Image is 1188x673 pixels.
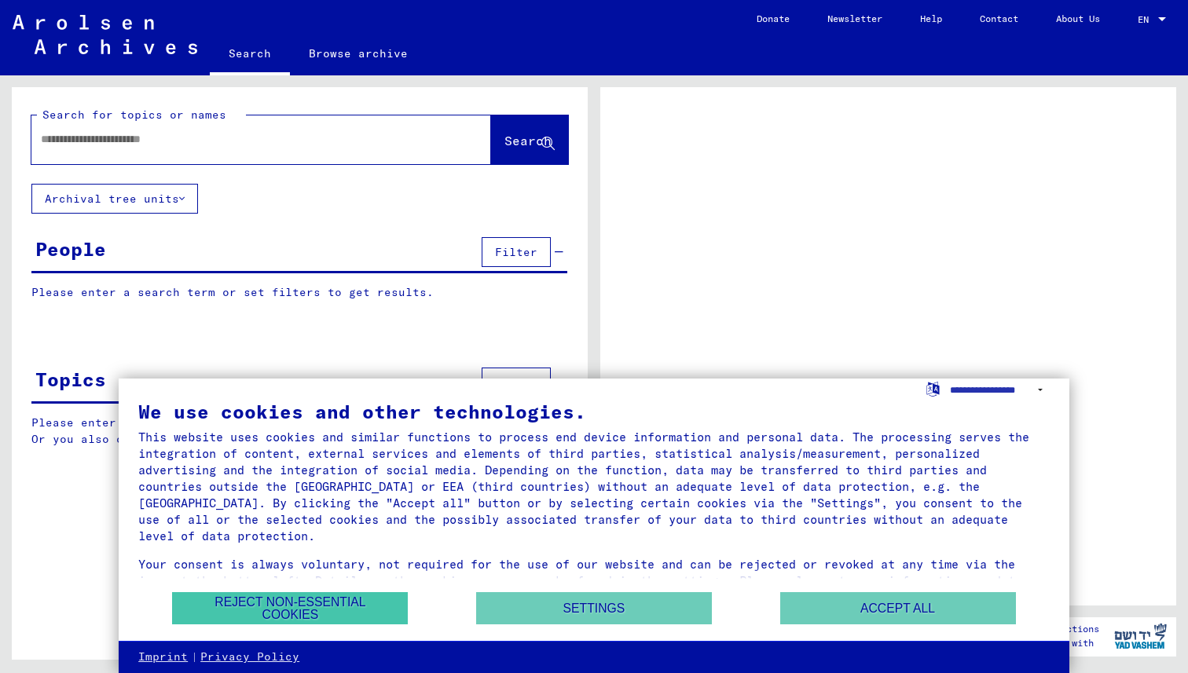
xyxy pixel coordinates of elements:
a: Imprint [138,649,188,665]
p: Please enter a search term or set filters to get results. [31,284,567,301]
button: Settings [476,592,712,624]
div: Your consent is always voluntary, not required for the use of our website and can be rejected or ... [138,556,1050,605]
div: Topics [35,365,106,393]
div: We use cookies and other technologies. [138,402,1050,421]
img: yv_logo.png [1111,616,1170,656]
mat-label: Search for topics or names [42,108,226,122]
a: Privacy Policy [200,649,299,665]
span: Search [504,133,552,148]
button: Accept all [780,592,1016,624]
button: Search [491,115,568,164]
button: Filter [482,368,551,397]
button: Filter [482,237,551,267]
span: Filter [495,375,537,390]
div: People [35,235,106,263]
button: Reject non-essential cookies [172,592,408,624]
span: Filter [495,245,537,259]
img: Arolsen_neg.svg [13,15,197,54]
span: EN [1138,14,1155,25]
a: Browse archive [290,35,427,72]
button: Archival tree units [31,184,198,214]
p: Please enter a search term or set filters to get results. Or you also can browse the manually. [31,415,568,448]
div: This website uses cookies and similar functions to process end device information and personal da... [138,429,1050,544]
a: Search [210,35,290,75]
